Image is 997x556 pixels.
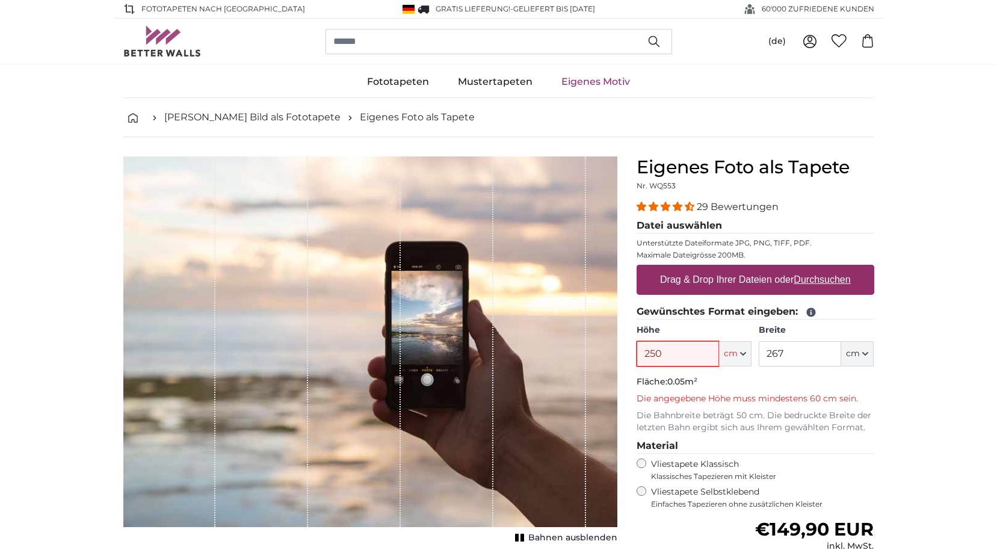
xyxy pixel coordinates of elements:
[724,348,738,360] span: cm
[637,218,874,233] legend: Datei auswählen
[719,341,752,366] button: cm
[655,268,856,292] label: Drag & Drop Ihrer Dateien oder
[510,4,595,13] span: -
[360,110,475,125] a: Eigenes Foto als Tapete
[651,472,864,481] span: Klassisches Tapezieren mit Kleister
[403,5,415,14] img: Deutschland
[759,324,874,336] label: Breite
[141,4,305,14] span: Fototapeten nach [GEOGRAPHIC_DATA]
[123,98,874,137] nav: breadcrumbs
[637,156,874,178] h1: Eigenes Foto als Tapete
[651,486,874,509] label: Vliestapete Selbstklebend
[637,238,874,248] p: Unterstützte Dateiformate JPG, PNG, TIFF, PDF.
[651,499,874,509] span: Einfaches Tapezieren ohne zusätzlichen Kleister
[123,26,202,57] img: Betterwalls
[637,250,874,260] p: Maximale Dateigrösse 200MB.
[794,274,850,285] u: Durchsuchen
[164,110,341,125] a: [PERSON_NAME] Bild als Fototapete
[513,4,595,13] span: Geliefert bis [DATE]
[123,156,617,546] div: 1 of 1
[637,410,874,434] p: Die Bahnbreite beträgt 50 cm. Die bedruckte Breite der letzten Bahn ergibt sich aus Ihrem gewählt...
[637,376,874,388] p: Fläche:
[637,324,752,336] label: Höhe
[637,181,676,190] span: Nr. WQ553
[528,532,617,544] span: Bahnen ausblenden
[651,459,864,481] label: Vliestapete Klassisch
[547,66,644,97] a: Eigenes Motiv
[755,540,874,552] div: inkl. MwSt.
[637,304,874,320] legend: Gewünschtes Format eingeben:
[759,31,795,52] button: (de)
[637,201,697,212] span: 4.34 stars
[841,341,874,366] button: cm
[755,518,874,540] span: €149,90 EUR
[762,4,874,14] span: 60'000 ZUFRIEDENE KUNDEN
[436,4,510,13] span: GRATIS Lieferung!
[667,376,697,387] span: 0.05m²
[511,530,617,546] button: Bahnen ausblenden
[637,393,874,405] p: Die angegebene Höhe muss mindestens 60 cm sein.
[697,201,779,212] span: 29 Bewertungen
[846,348,860,360] span: cm
[637,439,874,454] legend: Material
[443,66,547,97] a: Mustertapeten
[353,66,443,97] a: Fototapeten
